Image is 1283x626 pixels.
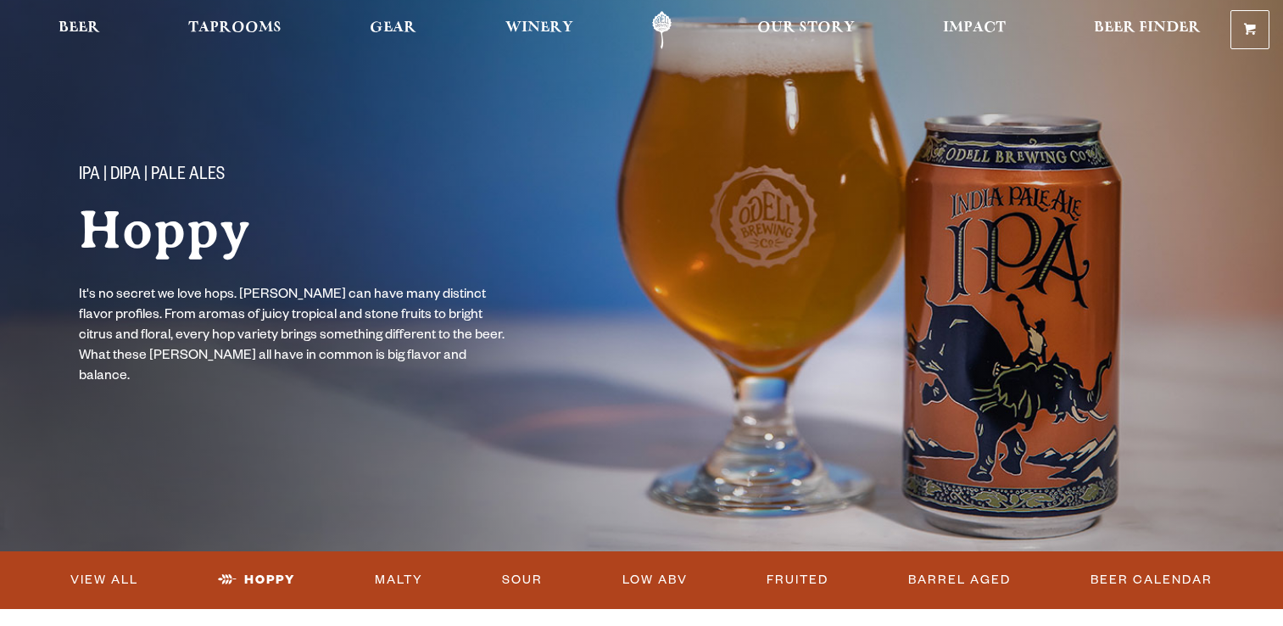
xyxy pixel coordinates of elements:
a: Sour [495,561,549,600]
a: Impact [932,11,1017,49]
span: IPA | DIPA | Pale Ales [79,165,225,187]
a: Our Story [746,11,866,49]
a: Gear [359,11,427,49]
a: Taprooms [177,11,293,49]
h1: Hoppy [79,201,608,259]
span: Impact [943,21,1006,35]
span: Taprooms [188,21,282,35]
a: View All [64,561,145,600]
a: Beer [47,11,111,49]
a: Beer Finder [1083,11,1212,49]
span: Gear [370,21,416,35]
span: Beer [59,21,100,35]
span: Winery [505,21,573,35]
a: Malty [368,561,430,600]
a: Odell Home [630,11,694,49]
a: Beer Calendar [1084,561,1219,600]
a: Winery [494,11,584,49]
p: It's no secret we love hops. [PERSON_NAME] can have many distinct flavor profiles. From aromas of... [79,286,513,388]
a: Low ABV [616,561,694,600]
span: Beer Finder [1094,21,1201,35]
a: Hoppy [211,561,302,600]
span: Our Story [757,21,855,35]
a: Fruited [760,561,835,600]
a: Barrel Aged [901,561,1018,600]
